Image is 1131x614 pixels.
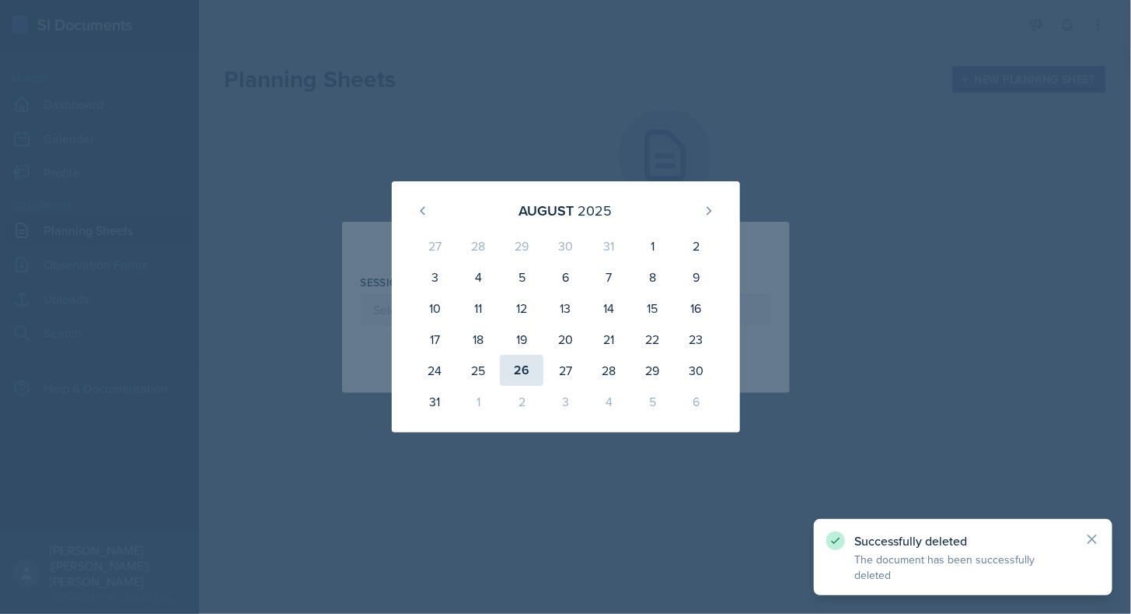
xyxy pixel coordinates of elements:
[414,324,457,355] div: 17
[500,293,543,324] div: 12
[414,293,457,324] div: 10
[587,261,630,293] div: 7
[674,293,717,324] div: 16
[674,324,717,355] div: 23
[674,230,717,261] div: 2
[587,355,630,386] div: 28
[674,386,717,417] div: 6
[543,324,587,355] div: 20
[587,293,630,324] div: 14
[456,386,500,417] div: 1
[414,355,457,386] div: 24
[587,324,630,355] div: 21
[630,324,674,355] div: 22
[630,293,674,324] div: 15
[674,261,717,293] div: 9
[543,230,587,261] div: 30
[500,261,543,293] div: 5
[519,200,574,221] div: August
[630,355,674,386] div: 29
[587,386,630,417] div: 4
[456,324,500,355] div: 18
[674,355,717,386] div: 30
[543,386,587,417] div: 3
[414,261,457,293] div: 3
[587,230,630,261] div: 31
[456,293,500,324] div: 11
[543,355,587,386] div: 27
[500,386,543,417] div: 2
[414,386,457,417] div: 31
[543,293,587,324] div: 13
[543,261,587,293] div: 6
[630,386,674,417] div: 5
[414,230,457,261] div: 27
[854,533,1072,549] p: Successfully deleted
[500,355,543,386] div: 26
[500,230,543,261] div: 29
[500,324,543,355] div: 19
[578,200,613,221] div: 2025
[456,230,500,261] div: 28
[630,261,674,293] div: 8
[456,355,500,386] div: 25
[630,230,674,261] div: 1
[854,552,1072,583] p: The document has been successfully deleted
[456,261,500,293] div: 4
